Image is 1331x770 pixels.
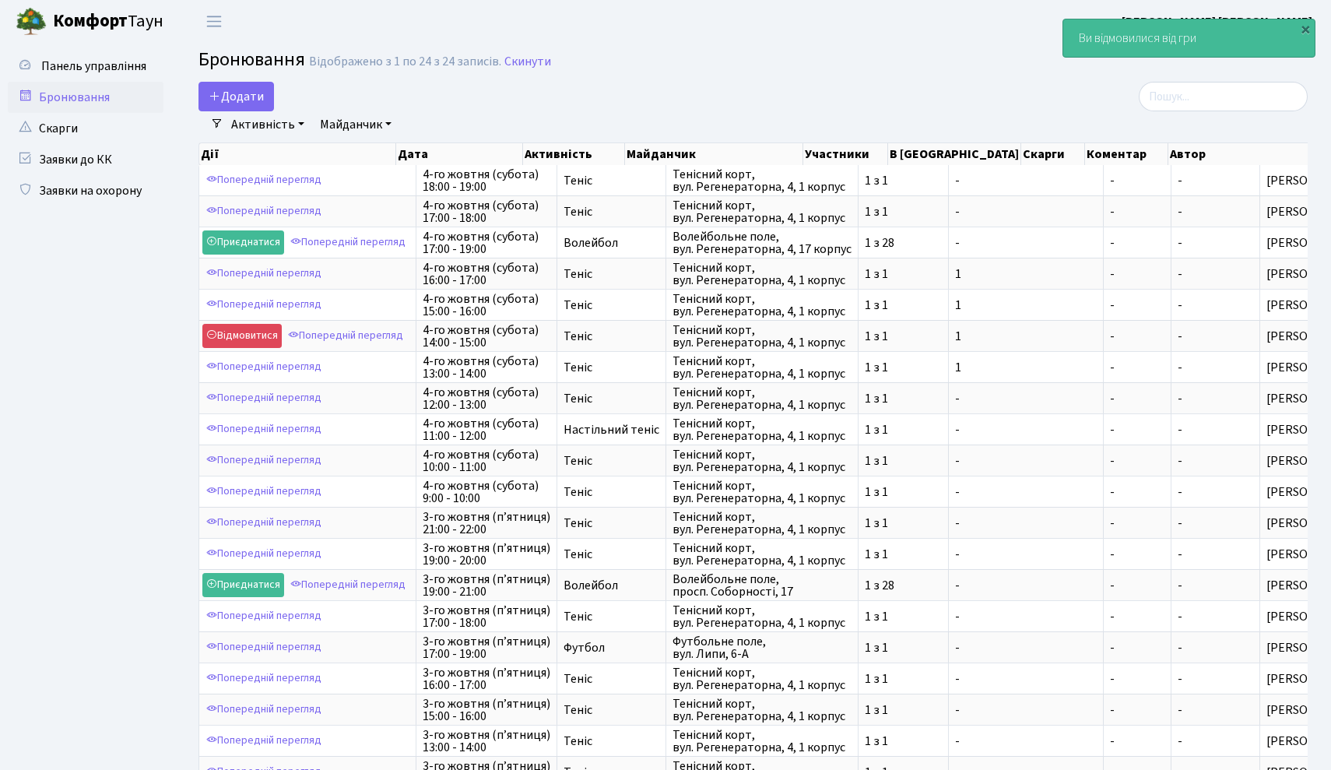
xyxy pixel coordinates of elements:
span: - [1178,577,1182,594]
span: - [1178,608,1182,625]
span: 4-го жовтня (субота) 16:00 - 17:00 [423,262,550,287]
span: Волейбол [564,237,659,249]
a: Скарги [8,113,163,144]
span: - [955,673,1097,685]
span: Тенісний корт, вул. Регенераторна, 4, 1 корпус [673,448,852,473]
span: 1 з 1 [865,704,942,716]
button: Переключити навігацію [195,9,234,34]
span: - [1110,206,1164,218]
div: Відображено з 1 по 24 з 24 записів. [309,54,501,69]
a: Заявки до КК [8,144,163,175]
span: - [1110,610,1164,623]
span: 1 [955,268,1097,280]
span: - [1178,234,1182,251]
span: 1 з 28 [865,237,942,249]
span: Теніс [564,330,659,343]
span: 3-го жовтня (п’ятниця) 17:00 - 19:00 [423,635,550,660]
span: Теніс [564,268,659,280]
b: [PERSON_NAME] [PERSON_NAME] [1122,13,1312,30]
a: Попередній перегляд [286,573,409,597]
span: Волейбол [564,579,659,592]
span: - [1178,297,1182,314]
span: Теніс [564,206,659,218]
span: - [955,517,1097,529]
span: Тенісний корт, вул. Регенераторна, 4, 1 корпус [673,324,852,349]
span: 4-го жовтня (субота) 18:00 - 19:00 [423,168,550,193]
span: 1 з 1 [865,424,942,436]
span: 1 з 1 [865,486,942,498]
span: 1 з 1 [865,517,942,529]
a: Попередній перегляд [202,293,325,317]
span: - [1110,517,1164,529]
span: 4-го жовтня (субота) 13:00 - 14:00 [423,355,550,380]
span: Тенісний корт, вул. Регенераторна, 4, 1 корпус [673,355,852,380]
span: 3-го жовтня (п’ятниця) 21:00 - 22:00 [423,511,550,536]
span: 3-го жовтня (п’ятниця) 19:00 - 20:00 [423,542,550,567]
span: - [1110,392,1164,405]
span: Тенісний корт, вул. Регенераторна, 4, 1 корпус [673,262,852,287]
a: Попередній перегляд [202,448,325,473]
span: - [955,642,1097,654]
span: - [1178,639,1182,656]
a: Панель управління [8,51,163,82]
span: Панель управління [41,58,146,75]
span: - [1178,265,1182,283]
span: 1 з 1 [865,673,942,685]
span: Тенісний корт, вул. Регенераторна, 4, 1 корпус [673,666,852,691]
span: 4-го жовтня (субота) 17:00 - 18:00 [423,199,550,224]
span: - [1110,174,1164,187]
span: - [1110,579,1164,592]
input: Пошук... [1139,82,1308,111]
span: Бронювання [198,46,305,73]
a: Попередній перегляд [202,635,325,659]
span: Тенісний корт, вул. Регенераторна, 4, 1 корпус [673,698,852,723]
span: 3-го жовтня (п’ятниця) 19:00 - 21:00 [423,573,550,598]
span: 1 з 1 [865,735,942,747]
a: Попередній перегляд [202,417,325,441]
span: - [955,206,1097,218]
span: - [1178,203,1182,220]
span: Тенісний корт, вул. Регенераторна, 4, 1 корпус [673,199,852,224]
a: Попередній перегляд [202,604,325,628]
span: - [1110,330,1164,343]
a: Попередній перегляд [202,666,325,691]
span: Тенісний корт, вул. Регенераторна, 4, 1 корпус [673,729,852,754]
span: - [1110,268,1164,280]
a: Попередній перегляд [202,386,325,410]
span: Тенісний корт, вул. Регенераторна, 4, 1 корпус [673,511,852,536]
span: Теніс [564,517,659,529]
span: - [1178,359,1182,376]
th: Активність [523,143,625,165]
span: 1 [955,361,1097,374]
span: Тенісний корт, вул. Регенераторна, 4, 1 корпус [673,417,852,442]
span: 1 з 1 [865,361,942,374]
span: - [1110,237,1164,249]
span: Волейбольне поле, вул. Регенераторна, 4, 17 корпус [673,230,852,255]
span: - [955,548,1097,561]
span: 1 з 1 [865,642,942,654]
div: × [1298,21,1313,37]
th: В [GEOGRAPHIC_DATA] [888,143,1021,165]
span: 1 з 1 [865,610,942,623]
a: Попередній перегляд [284,324,407,348]
th: Дата [396,143,522,165]
a: Скинути [504,54,551,69]
span: Теніс [564,299,659,311]
span: 1 [955,299,1097,311]
span: 4-го жовтня (субота) 12:00 - 13:00 [423,386,550,411]
div: Ви відмовилися від гри [1063,19,1315,57]
span: Теніс [564,455,659,467]
span: 1 з 1 [865,268,942,280]
span: - [1110,299,1164,311]
span: Теніс [564,174,659,187]
span: - [955,237,1097,249]
span: - [1178,483,1182,501]
span: 4-го жовтня (субота) 14:00 - 15:00 [423,324,550,349]
span: Тенісний корт, вул. Регенераторна, 4, 1 корпус [673,604,852,629]
a: Попередній перегляд [286,230,409,255]
span: - [1110,486,1164,498]
span: Тенісний корт, вул. Регенераторна, 4, 1 корпус [673,480,852,505]
span: 3-го жовтня (п’ятниця) 16:00 - 17:00 [423,666,550,691]
span: 4-го жовтня (субота) 17:00 - 19:00 [423,230,550,255]
a: Попередній перегляд [202,729,325,753]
